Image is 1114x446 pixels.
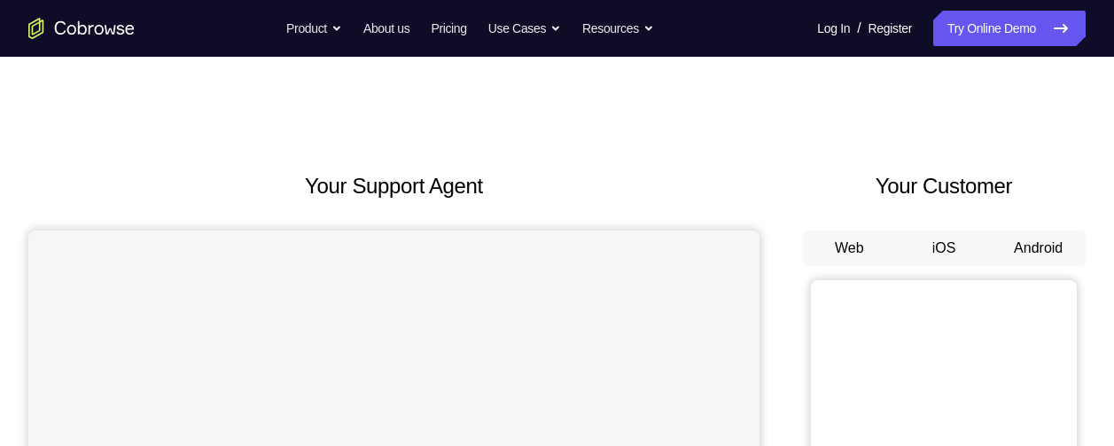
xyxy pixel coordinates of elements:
a: Go to the home page [28,18,135,39]
a: Pricing [431,11,466,46]
span: / [857,18,861,39]
button: Use Cases [488,11,561,46]
button: Web [802,231,897,266]
a: Register [869,11,912,46]
button: iOS [897,231,992,266]
h2: Your Support Agent [28,170,760,202]
button: Android [991,231,1086,266]
a: Try Online Demo [933,11,1086,46]
h2: Your Customer [802,170,1086,202]
a: About us [363,11,409,46]
a: Log In [817,11,850,46]
button: Product [286,11,342,46]
button: Resources [582,11,654,46]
